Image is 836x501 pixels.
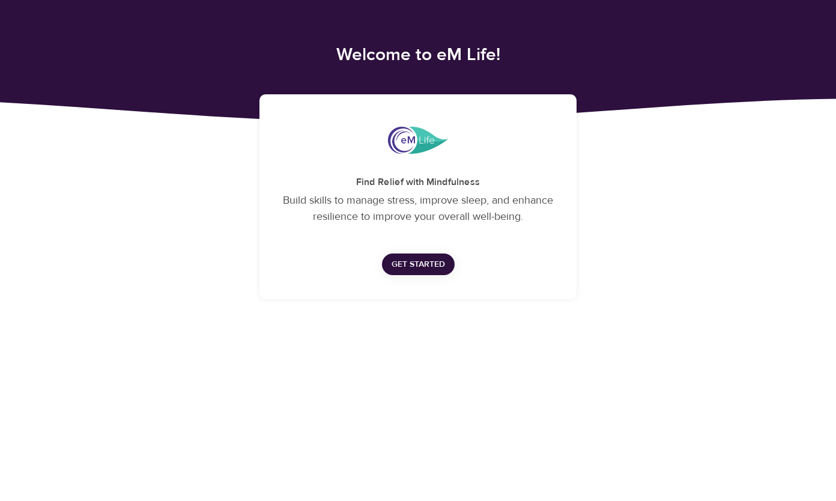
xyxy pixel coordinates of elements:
[274,176,562,189] h5: Find Relief with Mindfulness
[388,127,448,154] img: eMindful_logo.png
[274,192,562,225] p: Build skills to manage stress, improve sleep, and enhance resilience to improve your overall well...
[382,254,455,276] button: Get Started
[90,43,746,65] h4: Welcome to eM Life!
[392,257,445,272] span: Get Started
